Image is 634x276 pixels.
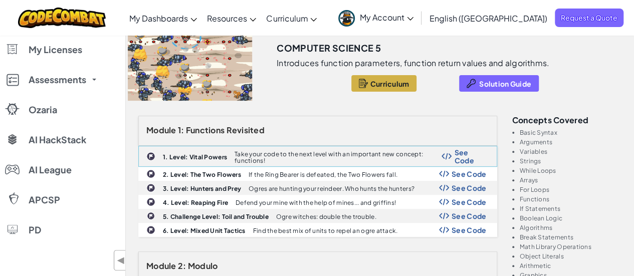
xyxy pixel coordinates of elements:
p: Ogres are hunting your reindeer. Who hunts the hunters? [249,185,414,192]
p: Defend your mine with the help of mines... and griffins! [236,199,396,206]
li: For Loops [520,186,622,193]
img: IconChallengeLevel.svg [146,152,155,161]
li: While Loops [520,167,622,174]
button: Curriculum [351,75,417,92]
img: CodeCombat logo [18,8,106,28]
span: Modulo [188,260,218,271]
a: Request a Quote [555,9,623,27]
li: Arrays [520,177,622,183]
span: See Code [452,212,487,220]
span: See Code [452,170,487,178]
p: Find the best mix of units to repel an ogre attack. [253,227,398,234]
a: English ([GEOGRAPHIC_DATA]) [425,5,552,32]
a: 4. Level: Reaping Fire Defend your mine with the help of mines... and griffins! Show Code Logo Se... [138,195,497,209]
li: Boolean Logic [520,215,622,221]
img: IconChallengeLevel.svg [146,225,155,234]
p: If the Ring Bearer is defeated, the Two Flowers fall. [249,171,397,178]
b: 5. Challenge Level: Toil and Trouble [163,213,269,220]
img: IconChallengeLevel.svg [146,183,155,192]
img: Show Code Logo [439,226,449,233]
a: Curriculum [261,5,322,32]
p: Take your code to the next level with an important new concept: functions! [235,151,442,164]
p: Introduces function parameters, function return values and algorithms. [277,58,549,68]
h3: Computer Science 5 [277,41,381,56]
li: Functions [520,196,622,202]
span: Assessments [29,75,86,84]
img: IconChallengeLevel.svg [147,212,155,220]
img: Show Code Logo [442,153,452,160]
b: 2. Level: The Two Flowers [163,171,241,178]
img: Show Code Logo [439,198,449,205]
a: 1. Level: Vital Powers Take your code to the next level with an important new concept: functions!... [138,146,497,167]
span: Ozaria [29,105,57,114]
span: Module [146,260,176,271]
li: Strings [520,158,622,164]
li: Break Statements [520,234,622,240]
span: Curriculum [266,13,308,24]
span: See Code [452,198,487,206]
li: Arithmetic [520,262,622,269]
a: My Account [333,2,418,34]
b: 4. Level: Reaping Fire [163,199,228,206]
span: AI League [29,165,72,174]
a: 2. Level: The Two Flowers If the Ring Bearer is defeated, the Two Flowers fall. Show Code Logo Se... [138,167,497,181]
button: Solution Guide [459,75,539,92]
span: See Code [452,184,487,192]
img: Show Code Logo [439,184,449,191]
a: 3. Level: Hunters and Prey Ogres are hunting your reindeer. Who hunts the hunters? Show Code Logo... [138,181,497,195]
li: Basic Syntax [520,129,622,136]
a: 5. Challenge Level: Toil and Trouble Ogre witches: double the trouble. Show Code Logo See Code [138,209,497,223]
span: My Dashboards [129,13,188,24]
a: My Dashboards [124,5,202,32]
li: If Statements [520,205,622,212]
span: 1: [178,125,184,135]
a: 6. Level: Mixed Unit Tactics Find the best mix of units to repel an ogre attack. Show Code Logo S... [138,223,497,237]
b: 3. Level: Hunters and Prey [163,185,241,192]
li: Variables [520,148,622,155]
img: IconChallengeLevel.svg [146,169,155,178]
img: Show Code Logo [439,170,449,177]
h3: Concepts covered [512,116,622,124]
li: Math Library Operations [520,243,622,250]
img: avatar [338,10,355,27]
span: ◀ [117,253,125,267]
a: Resources [202,5,261,32]
span: My Account [360,12,413,23]
span: Resources [207,13,247,24]
span: 2: [178,260,186,271]
b: 6. Level: Mixed Unit Tactics [163,227,246,234]
span: Curriculum [370,80,409,88]
span: Module [146,125,176,135]
span: See Code [454,148,486,164]
b: 1. Level: Vital Powers [163,153,227,161]
span: Functions Revisited [186,125,265,135]
li: Algorithms [520,224,622,231]
span: See Code [452,226,487,234]
span: Solution Guide [479,80,531,88]
span: English ([GEOGRAPHIC_DATA]) [430,13,547,24]
span: AI HackStack [29,135,86,144]
span: My Licenses [29,45,82,54]
img: Show Code Logo [439,212,449,219]
p: Ogre witches: double the trouble. [276,213,376,220]
img: IconChallengeLevel.svg [146,197,155,206]
li: Object Literals [520,253,622,259]
li: Arguments [520,139,622,145]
